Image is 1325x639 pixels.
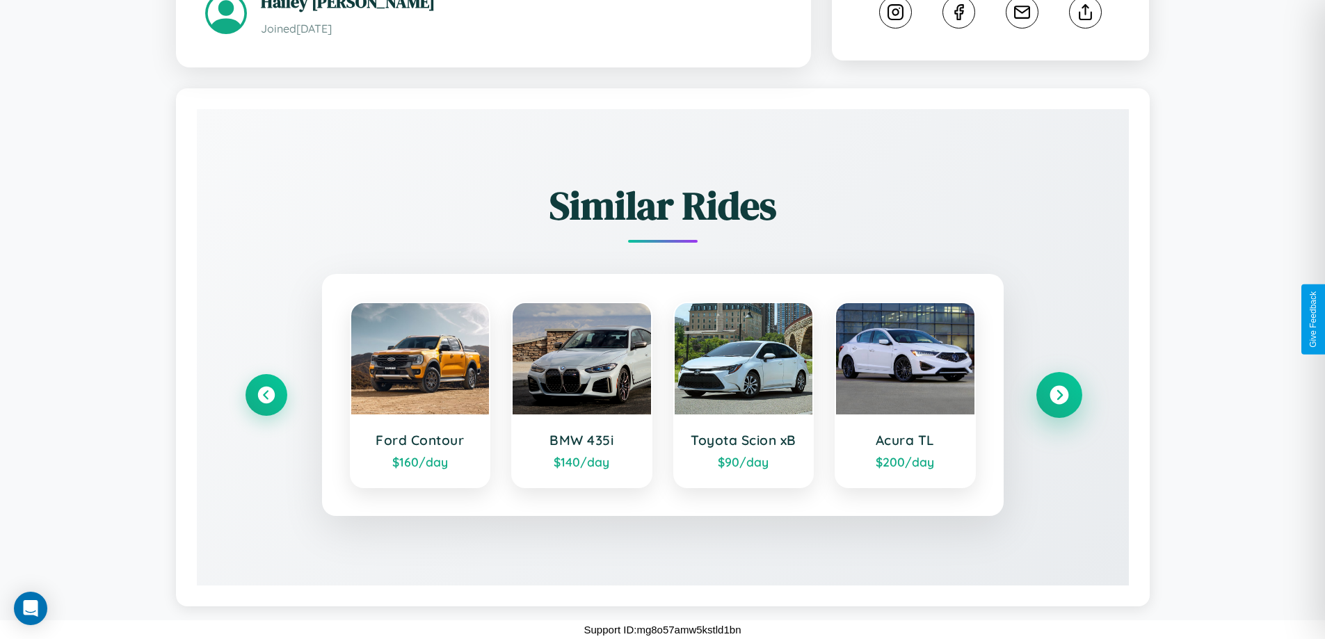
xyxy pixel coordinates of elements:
div: $ 160 /day [365,454,476,469]
h3: Ford Contour [365,432,476,448]
h3: Toyota Scion xB [689,432,799,448]
div: $ 140 /day [527,454,637,469]
a: Ford Contour$160/day [350,302,491,488]
p: Support ID: mg8o57amw5kstld1bn [584,620,741,639]
div: Give Feedback [1308,291,1318,348]
a: Acura TL$200/day [835,302,976,488]
h3: Acura TL [850,432,961,448]
p: Joined [DATE] [261,19,782,39]
div: $ 200 /day [850,454,961,469]
h2: Similar Rides [246,179,1080,232]
a: Toyota Scion xB$90/day [673,302,814,488]
div: $ 90 /day [689,454,799,469]
h3: BMW 435i [527,432,637,448]
a: BMW 435i$140/day [511,302,652,488]
div: Open Intercom Messenger [14,592,47,625]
